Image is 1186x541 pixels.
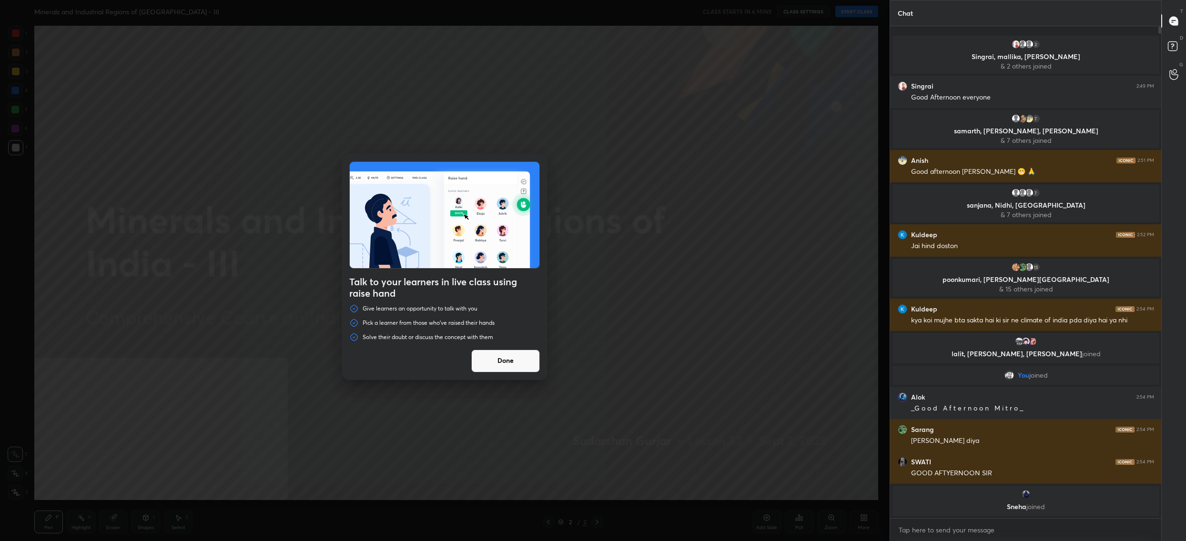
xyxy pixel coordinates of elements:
[1014,337,1024,346] img: 3
[1136,394,1154,400] div: 2:54 PM
[911,458,931,466] h6: SWATI
[1031,40,1041,49] div: 2
[911,425,934,434] h6: Sarang
[363,333,493,341] p: Solve their doubt or discuss the concept with them
[350,162,539,268] img: preRahAdop.42c3ea74.svg
[1031,114,1041,123] div: 7
[898,503,1154,511] p: Sneha
[1011,262,1021,272] img: a35d1da511ab43d7a7d2f8b1c8c3a255.jpg
[1004,371,1014,380] img: 8a00575793784efba19b0fb88d013578.jpg
[898,211,1154,219] p: & 7 others joined
[1115,427,1135,432] img: iconic-dark.1390631f.png
[1031,262,1041,272] div: 15
[898,127,1154,135] p: samarth, [PERSON_NAME], [PERSON_NAME]
[1024,262,1034,272] img: default.png
[1029,371,1047,379] span: joined
[1082,349,1100,358] span: joined
[1115,306,1135,312] img: iconic-dark.1390631f.png
[898,276,1154,283] p: poonkumari, [PERSON_NAME][GEOGRAPHIC_DATA]
[1116,232,1135,238] img: iconic-dark.1390631f.png
[890,34,1162,519] div: grid
[1136,306,1154,312] div: 2:54 PM
[363,305,477,312] p: Give learners an opportunity to talk with you
[911,93,1154,102] div: Good Afternoon everyone
[1021,490,1031,499] img: 8420ad2342e549a9b521ec109f196ada.jpg
[911,241,1154,251] div: Jai hind doston
[911,305,937,313] h6: Kuldeep
[1028,337,1037,346] img: 43ac3409a92846e19a39c8b6f86a33f7.jpg
[1011,114,1021,123] img: default.png
[898,53,1154,60] p: Singrai, mallika, [PERSON_NAME]
[1116,158,1135,163] img: iconic-dark.1390631f.png
[1018,114,1027,123] img: 3
[471,350,540,372] button: Done
[898,230,907,240] img: 56701c116a4b419394116931e6f3bafb.30562350_3
[911,404,1154,413] div: _G o o d A f t e r n o o n M i t r o _
[898,425,907,434] img: bc95cc8528bc4bf7bc6f391a5afe7773.jpg
[911,156,928,165] h6: Anish
[1024,114,1034,123] img: 10c60d20e4c04515bb6e6dc4641d1ab5.jpg
[898,350,1154,358] p: lalit, [PERSON_NAME], [PERSON_NAME]
[911,469,1154,478] div: GOOD AFTYERNOON SIR
[349,276,540,299] h4: Talk to your learners in live class using raise hand
[898,201,1154,209] p: sanjana, Nidhi, [GEOGRAPHIC_DATA]
[1137,232,1154,238] div: 2:52 PM
[1021,337,1031,346] img: 73329965_3ED7FC66-C41C-40E4-82AF-FB12F21E7B64.png
[1017,371,1029,379] span: You
[1136,427,1154,432] div: 2:54 PM
[911,230,937,239] h6: Kuldeep
[1018,262,1027,272] img: bc95cc8528bc4bf7bc6f391a5afe7773.jpg
[911,316,1154,325] div: kya koi mujhe bta sakta hai ki sir ne climate of india pda diya hai ya nhi
[898,62,1154,70] p: & 2 others joined
[898,457,907,467] img: 3
[911,436,1154,446] div: [PERSON_NAME] diya
[1024,40,1034,49] img: default.png
[898,392,907,402] img: bcd434205a6f4cb082e593841c7617d4.jpg
[1115,459,1135,465] img: iconic-dark.1390631f.png
[363,319,495,327] p: Pick a learner from those who've raised their hands
[911,167,1154,177] div: Good afternoon [PERSON_NAME] 😁 🙏
[1031,188,1041,198] div: 7
[1018,40,1027,49] img: default.png
[1136,459,1154,465] div: 2:54 PM
[1180,8,1183,15] p: T
[1136,83,1154,89] div: 2:49 PM
[890,0,921,26] p: Chat
[898,285,1154,293] p: & 15 others joined
[911,82,933,90] h6: Singrai
[898,81,907,91] img: 3d7d5d53a47d451aac34bf1a3383bf75.29313146_3
[898,304,907,314] img: 56701c116a4b419394116931e6f3bafb.30562350_3
[1011,40,1021,49] img: 3d7d5d53a47d451aac34bf1a3383bf75.29313146_3
[1024,188,1034,198] img: default.png
[1011,188,1021,198] img: default.png
[898,137,1154,144] p: & 7 others joined
[1137,158,1154,163] div: 2:51 PM
[911,393,925,401] h6: Alok
[1018,188,1027,198] img: default.png
[1180,34,1183,41] p: D
[1026,502,1045,511] span: joined
[898,156,907,165] img: 10c60d20e4c04515bb6e6dc4641d1ab5.jpg
[1179,61,1183,68] p: G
